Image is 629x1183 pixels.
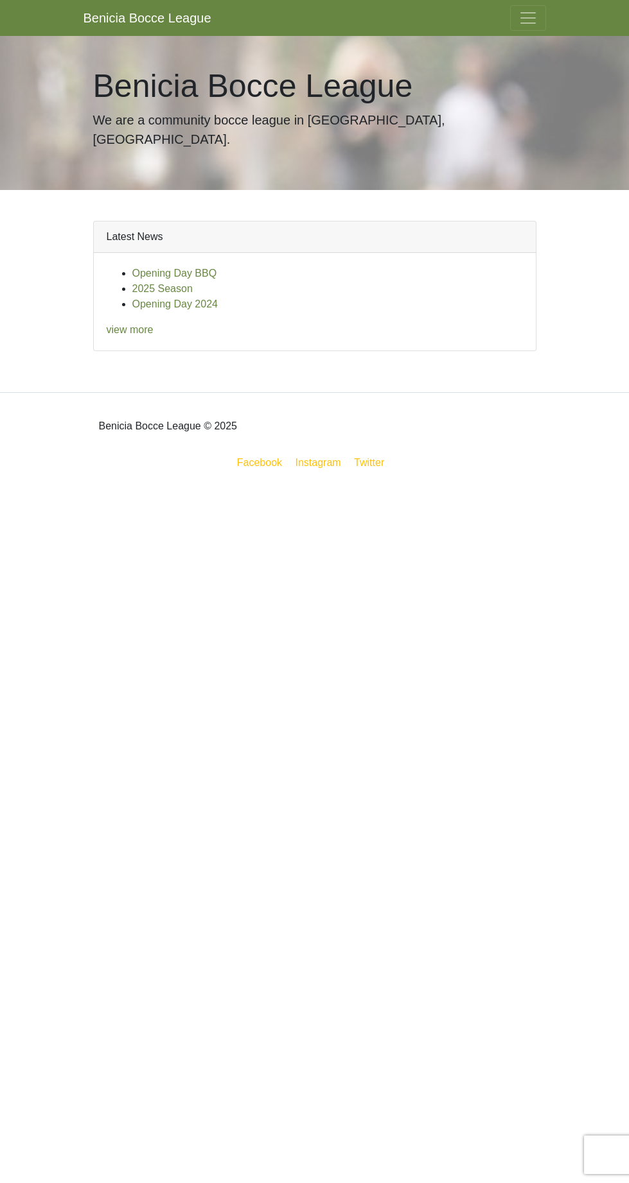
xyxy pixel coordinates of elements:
a: Opening Day 2024 [132,298,218,309]
a: 2025 Season [132,283,193,294]
h1: Benicia Bocce League [93,67,536,105]
div: Benicia Bocce League © 2025 [84,403,546,449]
a: Opening Day BBQ [132,268,217,279]
button: Toggle navigation [510,5,546,31]
div: Latest News [94,221,536,253]
a: view more [107,324,154,335]
p: We are a community bocce league in [GEOGRAPHIC_DATA], [GEOGRAPHIC_DATA]. [93,110,536,149]
a: Twitter [351,454,394,471]
a: Facebook [235,454,285,471]
a: Instagram [293,454,344,471]
a: Benicia Bocce League [84,5,211,31]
